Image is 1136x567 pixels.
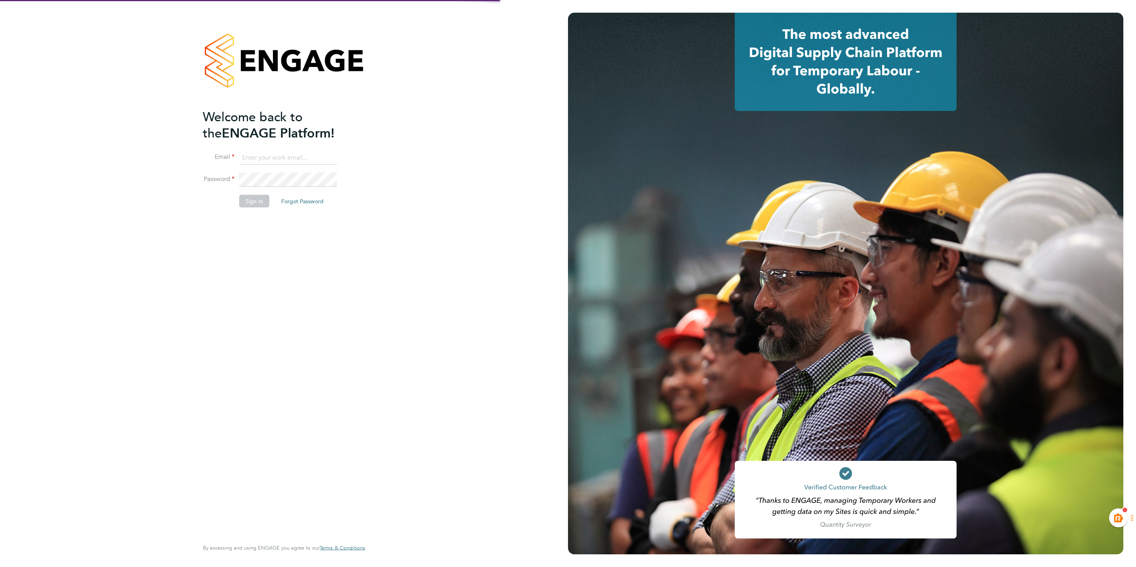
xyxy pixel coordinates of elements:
[203,544,365,551] span: By accessing and using ENGAGE you agree to our
[203,109,303,141] span: Welcome back to the
[320,544,365,551] span: Terms & Conditions
[239,195,269,208] button: Sign In
[203,109,357,141] h2: ENGAGE Platform!
[320,545,365,551] a: Terms & Conditions
[275,195,330,208] button: Forgot Password
[203,153,234,161] label: Email
[239,151,337,165] input: Enter your work email...
[203,175,234,183] label: Password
